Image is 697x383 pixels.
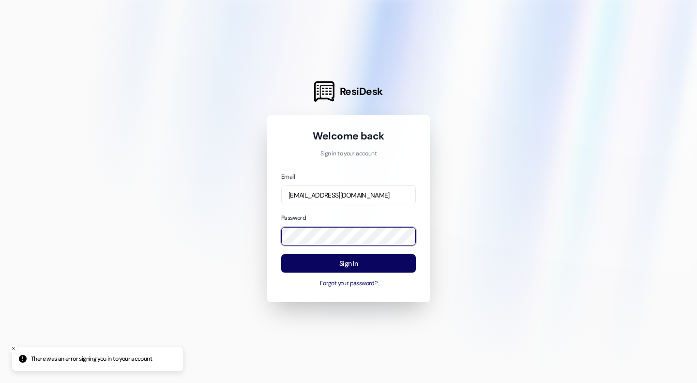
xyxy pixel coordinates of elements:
p: There was an error signing you in to your account [31,355,152,364]
button: Forgot your password? [281,279,416,288]
input: name@example.com [281,185,416,204]
p: Sign in to your account [281,150,416,158]
h1: Welcome back [281,129,416,143]
label: Email [281,173,295,181]
label: Password [281,214,306,222]
button: Close toast [9,344,18,353]
button: Sign In [281,254,416,273]
img: ResiDesk Logo [314,81,334,102]
span: ResiDesk [340,85,383,98]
